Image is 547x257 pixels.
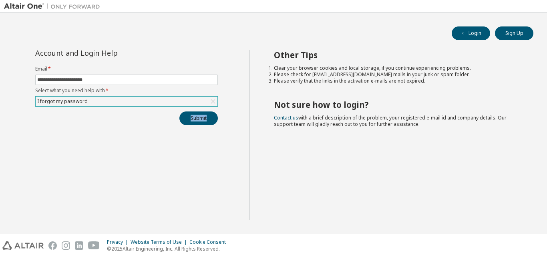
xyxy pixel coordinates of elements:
[36,97,89,106] div: I forgot my password
[107,245,231,252] p: © 2025 Altair Engineering, Inc. All Rights Reserved.
[107,239,131,245] div: Privacy
[35,66,218,72] label: Email
[452,26,490,40] button: Login
[48,241,57,250] img: facebook.svg
[274,50,519,60] h2: Other Tips
[274,114,507,127] span: with a brief description of the problem, your registered e-mail id and company details. Our suppo...
[88,241,100,250] img: youtube.svg
[131,239,189,245] div: Website Terms of Use
[274,99,519,110] h2: Not sure how to login?
[274,114,298,121] a: Contact us
[274,78,519,84] li: Please verify that the links in the activation e-mails are not expired.
[274,71,519,78] li: Please check for [EMAIL_ADDRESS][DOMAIN_NAME] mails in your junk or spam folder.
[35,50,181,56] div: Account and Login Help
[62,241,70,250] img: instagram.svg
[179,111,218,125] button: Submit
[2,241,44,250] img: altair_logo.svg
[495,26,533,40] button: Sign Up
[189,239,231,245] div: Cookie Consent
[35,87,218,94] label: Select what you need help with
[36,97,217,106] div: I forgot my password
[274,65,519,71] li: Clear your browser cookies and local storage, if you continue experiencing problems.
[75,241,83,250] img: linkedin.svg
[4,2,104,10] img: Altair One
